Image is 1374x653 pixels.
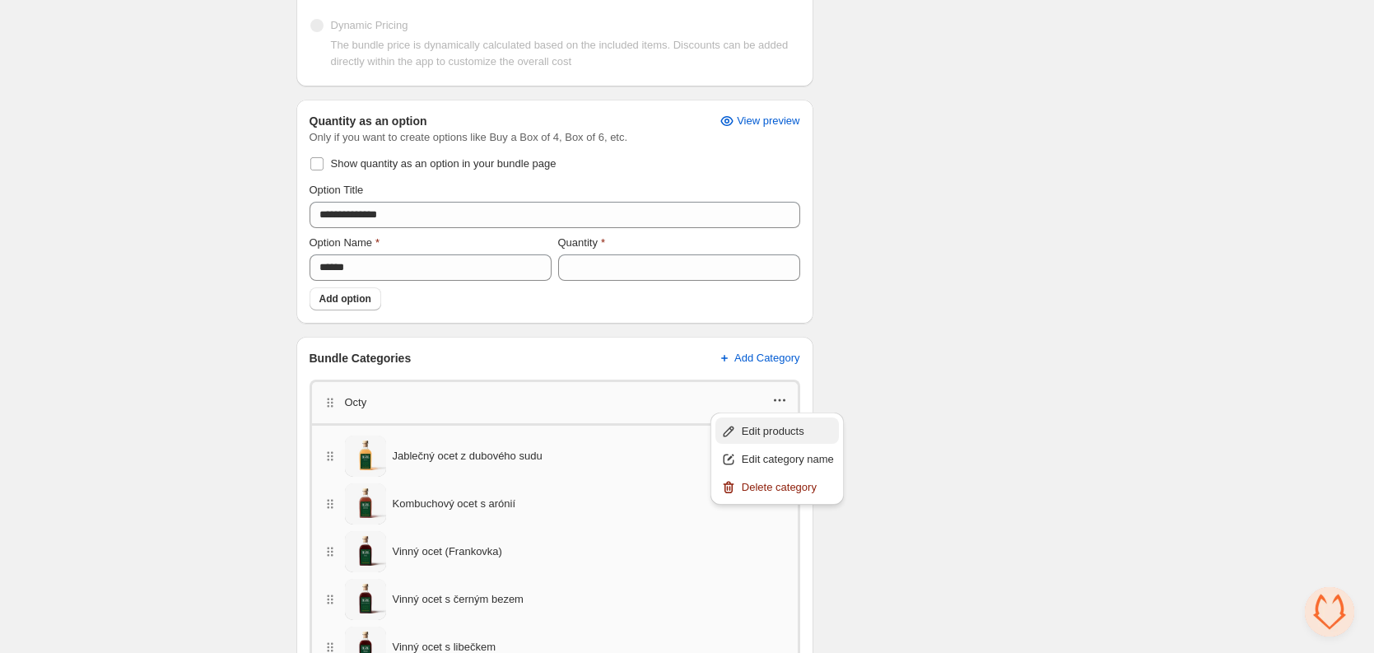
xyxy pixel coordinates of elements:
label: Quantity [558,235,605,251]
span: Add Category [734,352,800,365]
img: Vinný ocet s černým bezem [345,579,386,620]
div: Otevřený chat [1305,587,1354,637]
button: View preview [709,108,809,134]
span: Vinný ocet s černým bezem [393,591,524,608]
img: Vinný ocet (Frankovka) [345,531,386,572]
span: Dynamic Pricing [331,17,408,34]
span: Kombuchový ocet s arónií [393,496,516,512]
span: Vinný ocet (Frankovka) [393,543,502,560]
span: Only if you want to create options like Buy a Box of 4, Box of 6, etc. [310,129,800,146]
h3: Bundle Categories [310,350,412,366]
span: Delete category [742,479,834,496]
img: Jablečný ocet z dubového sudu [345,436,386,477]
span: Jablečný ocet z dubového sudu [393,448,543,464]
span: Edit products [742,423,834,440]
span: The bundle price is dynamically calculated based on the included items. Discounts can be added di... [331,39,789,68]
span: View preview [737,114,799,128]
label: Option Name [310,235,380,251]
span: Show quantity as an option in your bundle page [331,157,557,170]
p: Octy [345,394,367,411]
button: Add Category [706,345,810,371]
label: Option Title [310,182,364,198]
h3: Quantity as an option [310,113,427,129]
img: Kombuchový ocet s arónií [345,483,386,525]
button: Add option [310,287,381,310]
span: Add option [319,292,371,306]
span: Edit category name [742,451,834,468]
